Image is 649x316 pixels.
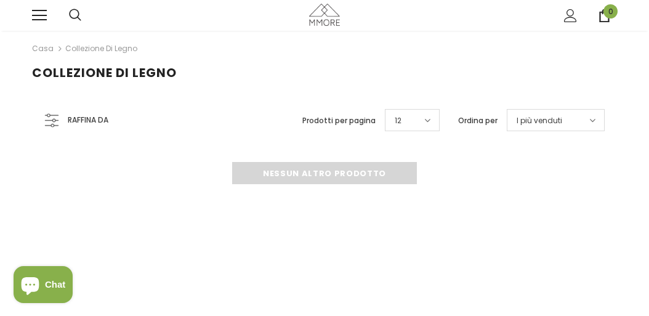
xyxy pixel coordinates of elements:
span: I più venduti [517,115,562,127]
a: 0 [598,9,611,22]
label: Ordina per [458,115,498,127]
span: Raffina da [68,113,108,127]
span: 12 [395,115,401,127]
span: 0 [603,4,618,18]
span: Collezione di legno [32,64,177,81]
img: Casi MMORE [309,4,340,25]
a: Casa [32,41,54,56]
label: Prodotti per pagina [302,115,376,127]
inbox-online-store-chat: Shopify online store chat [10,266,76,306]
a: Collezione di legno [65,43,137,54]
